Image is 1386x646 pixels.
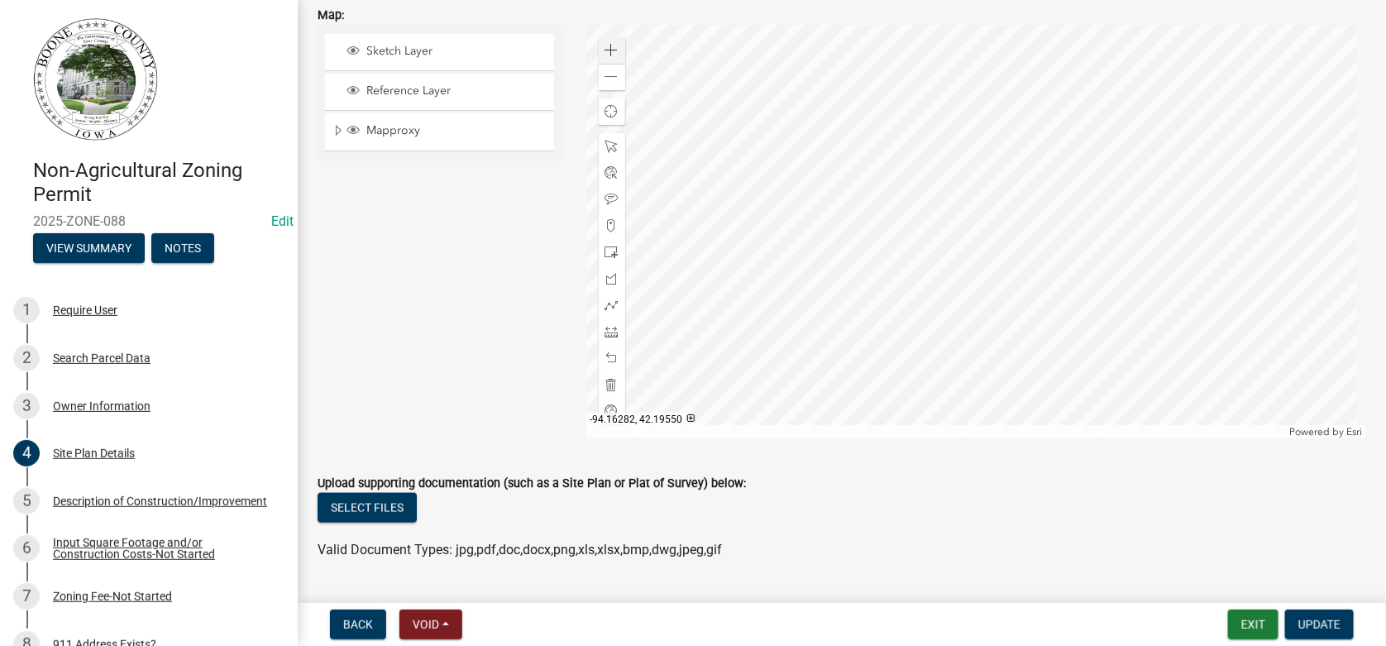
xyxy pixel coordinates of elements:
span: Expand [332,123,344,141]
div: Find my location [599,98,625,125]
label: Upload supporting documentation (such as a Site Plan or Plat of Survey) below: [318,478,746,490]
span: Back [343,618,373,631]
span: Reference Layer [362,84,548,98]
div: 6 [13,535,40,562]
div: 3 [13,393,40,419]
button: Notes [151,233,214,263]
div: Zoning Fee-Not Started [53,591,172,602]
div: Require User [53,304,117,316]
span: Valid Document Types: jpg,pdf,doc,docx,png,xls,xlsx,bmp,dwg,jpeg,gif [318,542,722,557]
wm-modal-confirm: Notes [151,242,214,256]
button: Exit [1228,610,1278,639]
div: Reference Layer [344,84,548,100]
a: Edit [271,213,294,229]
div: Zoom out [599,64,625,90]
div: 2 [13,345,40,371]
span: Void [413,618,439,631]
li: Sketch Layer [325,34,554,71]
wm-modal-confirm: Edit Application Number [271,213,294,229]
span: Sketch Layer [362,44,548,59]
div: Sketch Layer [344,44,548,60]
span: Update [1298,618,1341,631]
div: Powered by [1285,425,1366,438]
label: Map: [318,10,344,22]
h4: Non-Agricultural Zoning Permit [33,159,284,207]
div: Owner Information [53,400,151,412]
div: 7 [13,583,40,610]
div: 1 [13,297,40,323]
div: Mapproxy [344,123,548,140]
div: Zoom in [599,37,625,64]
div: Description of Construction/Improvement [53,495,267,507]
button: Back [330,610,386,639]
span: Mapproxy [362,123,548,138]
img: Boone County, Iowa [33,17,159,141]
li: Reference Layer [325,74,554,111]
div: Site Plan Details [53,447,135,459]
button: Select files [318,493,417,523]
button: View Summary [33,233,145,263]
a: Esri [1346,426,1362,438]
button: Update [1285,610,1354,639]
span: 2025-ZONE-088 [33,213,265,229]
div: Search Parcel Data [53,352,151,364]
div: 5 [13,488,40,514]
div: 4 [13,440,40,467]
li: Mapproxy [325,113,554,151]
button: Void [399,610,462,639]
ul: Layer List [323,30,556,156]
div: Input Square Footage and/or Construction Costs-Not Started [53,537,271,560]
wm-modal-confirm: Summary [33,242,145,256]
